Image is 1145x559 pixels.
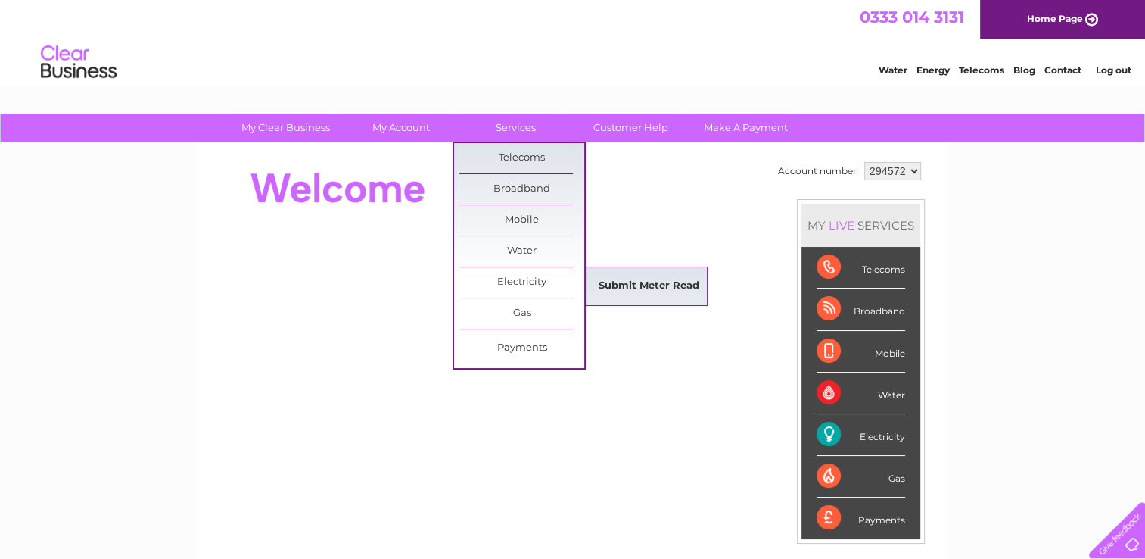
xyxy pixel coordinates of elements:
[459,333,584,364] a: Payments
[459,205,584,236] a: Mobile
[459,298,584,329] a: Gas
[459,143,584,173] a: Telecoms
[817,414,905,456] div: Electricity
[817,498,905,539] div: Payments
[459,174,584,205] a: Broadband
[774,158,860,184] td: Account number
[1095,64,1131,76] a: Log out
[453,114,578,142] a: Services
[1044,64,1081,76] a: Contact
[916,64,950,76] a: Energy
[817,247,905,289] div: Telecoms
[568,114,693,142] a: Customer Help
[40,39,117,86] img: logo.png
[801,204,920,247] div: MY SERVICES
[817,331,905,373] div: Mobile
[459,267,584,298] a: Electricity
[817,373,905,414] div: Water
[338,114,463,142] a: My Account
[817,456,905,498] div: Gas
[959,64,1004,76] a: Telecoms
[587,271,711,301] a: Submit Meter Read
[459,236,584,267] a: Water
[817,289,905,330] div: Broadband
[223,114,348,142] a: My Clear Business
[826,218,857,233] div: LIVE
[216,8,931,73] div: Clear Business is a trading name of Verastar Limited (registered in [GEOGRAPHIC_DATA] No. 3667643...
[860,8,964,27] a: 0333 014 3131
[1013,64,1035,76] a: Blog
[683,114,808,142] a: Make A Payment
[879,64,907,76] a: Water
